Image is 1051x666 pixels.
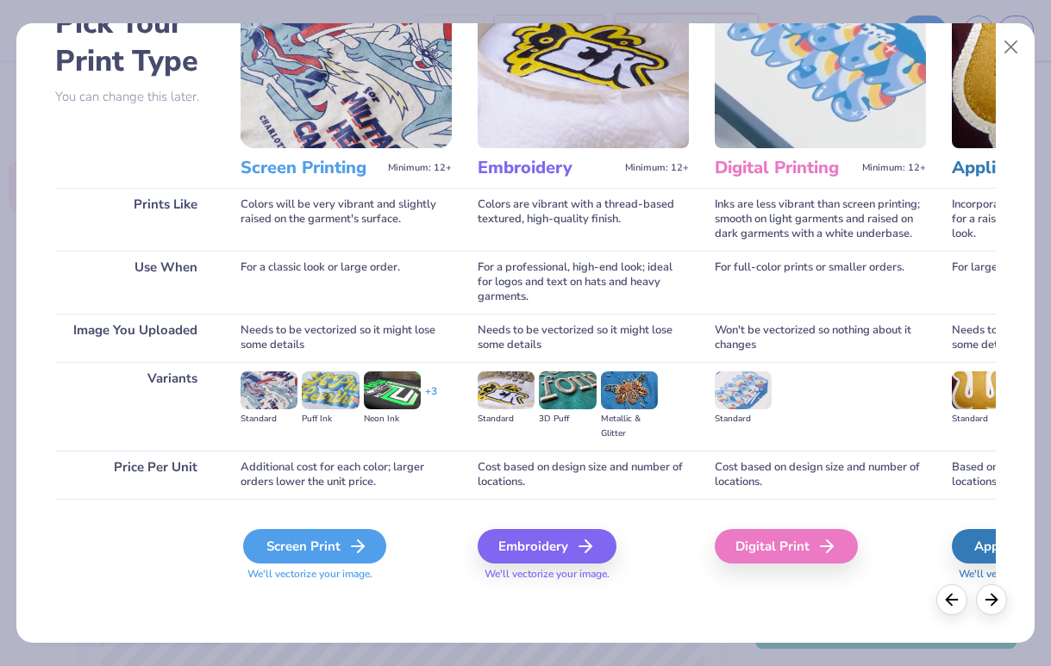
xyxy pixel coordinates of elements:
[601,412,658,441] div: Metallic & Glitter
[55,4,215,80] h2: Pick Your Print Type
[55,188,215,251] div: Prints Like
[952,412,1009,426] div: Standard
[241,567,452,582] span: We'll vectorize your image.
[478,251,689,314] div: For a professional, high-end look; ideal for logos and text on hats and heavy garments.
[364,371,421,409] img: Neon Ink
[478,314,689,362] div: Needs to be vectorized so it might lose some details
[55,451,215,499] div: Price Per Unit
[715,371,772,409] img: Standard
[478,451,689,499] div: Cost based on design size and number of locations.
[241,371,297,409] img: Standard
[478,157,618,179] h3: Embroidery
[715,251,926,314] div: For full-color prints or smaller orders.
[952,371,1009,409] img: Standard
[715,188,926,251] div: Inks are less vibrant than screen printing; smooth on light garments and raised on dark garments ...
[715,412,772,426] div: Standard
[478,412,535,426] div: Standard
[715,157,855,179] h3: Digital Printing
[388,162,452,174] span: Minimum: 12+
[715,314,926,362] div: Won't be vectorized so nothing about it changes
[243,529,386,563] div: Screen Print
[241,314,452,362] div: Needs to be vectorized so it might lose some details
[715,529,858,563] div: Digital Print
[55,314,215,362] div: Image You Uploaded
[539,371,596,409] img: 3D Puff
[601,371,658,409] img: Metallic & Glitter
[715,451,926,499] div: Cost based on design size and number of locations.
[55,362,215,451] div: Variants
[539,412,596,426] div: 3D Puff
[241,157,381,179] h3: Screen Printing
[478,529,616,563] div: Embroidery
[478,188,689,251] div: Colors are vibrant with a thread-based textured, high-quality finish.
[55,251,215,314] div: Use When
[478,567,689,582] span: We'll vectorize your image.
[302,412,359,426] div: Puff Ink
[425,384,437,414] div: + 3
[241,412,297,426] div: Standard
[625,162,689,174] span: Minimum: 12+
[994,31,1027,64] button: Close
[478,371,535,409] img: Standard
[364,412,421,426] div: Neon Ink
[241,188,452,251] div: Colors will be very vibrant and slightly raised on the garment's surface.
[862,162,926,174] span: Minimum: 12+
[241,251,452,314] div: For a classic look or large order.
[302,371,359,409] img: Puff Ink
[241,451,452,499] div: Additional cost for each color; larger orders lower the unit price.
[55,90,215,104] p: You can change this later.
